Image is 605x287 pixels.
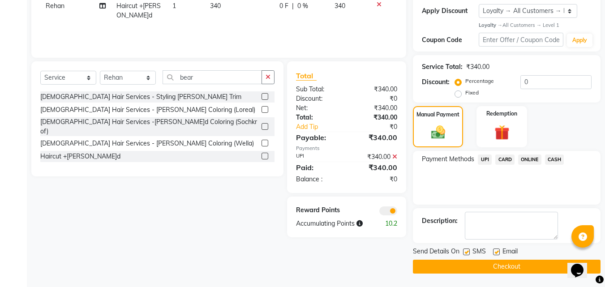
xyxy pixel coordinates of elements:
[40,105,255,115] div: [DEMOGRAPHIC_DATA] Hair Services - [PERSON_NAME] Coloring (Loreal)
[478,154,492,165] span: UPI
[297,1,308,11] span: 0 %
[466,62,489,72] div: ₹340.00
[347,103,404,113] div: ₹340.00
[422,154,474,164] span: Payment Methods
[40,117,258,136] div: [DEMOGRAPHIC_DATA] Hair Services -[PERSON_NAME]d Coloring (Sochkrof)
[413,247,459,258] span: Send Details On
[518,154,541,165] span: ONLINE
[279,1,288,11] span: 0 F
[422,62,463,72] div: Service Total:
[427,124,450,140] img: _cash.svg
[289,175,347,184] div: Balance :
[289,113,347,122] div: Total:
[479,22,502,28] strong: Loyalty →
[356,122,404,132] div: ₹0
[422,35,478,45] div: Coupon Code
[567,251,596,278] iframe: chat widget
[479,21,592,29] div: All Customers → Level 1
[422,6,478,16] div: Apply Discount
[347,85,404,94] div: ₹340.00
[163,70,262,84] input: Search or Scan
[413,260,601,274] button: Checkout
[40,139,254,148] div: [DEMOGRAPHIC_DATA] Hair Services - [PERSON_NAME] Coloring (Wella)
[40,92,241,102] div: [DEMOGRAPHIC_DATA] Hair Services - Styling [PERSON_NAME] Trim
[292,1,294,11] span: |
[347,94,404,103] div: ₹0
[172,2,176,10] span: 1
[472,247,486,258] span: SMS
[296,71,317,81] span: Total
[486,110,517,118] label: Redemption
[289,103,347,113] div: Net:
[296,145,397,152] div: Payments
[465,89,479,97] label: Fixed
[347,162,404,173] div: ₹340.00
[495,154,515,165] span: CARD
[422,216,458,226] div: Description:
[545,154,564,165] span: CASH
[335,2,345,10] span: 340
[289,162,347,173] div: Paid:
[347,175,404,184] div: ₹0
[289,122,356,132] a: Add Tip
[375,219,404,228] div: 10.2
[416,111,459,119] label: Manual Payment
[289,94,347,103] div: Discount:
[40,152,120,161] div: Haircut +[PERSON_NAME]d
[46,2,64,10] span: Rehan
[567,34,592,47] button: Apply
[347,132,404,143] div: ₹340.00
[210,2,221,10] span: 340
[347,113,404,122] div: ₹340.00
[490,123,514,141] img: _gift.svg
[289,206,347,215] div: Reward Points
[289,85,347,94] div: Sub Total:
[116,2,161,19] span: Haircut +[PERSON_NAME]d
[289,219,375,228] div: Accumulating Points
[479,33,563,47] input: Enter Offer / Coupon Code
[465,77,494,85] label: Percentage
[289,132,347,143] div: Payable:
[502,247,518,258] span: Email
[422,77,450,87] div: Discount:
[289,152,347,162] div: UPI
[347,152,404,162] div: ₹340.00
